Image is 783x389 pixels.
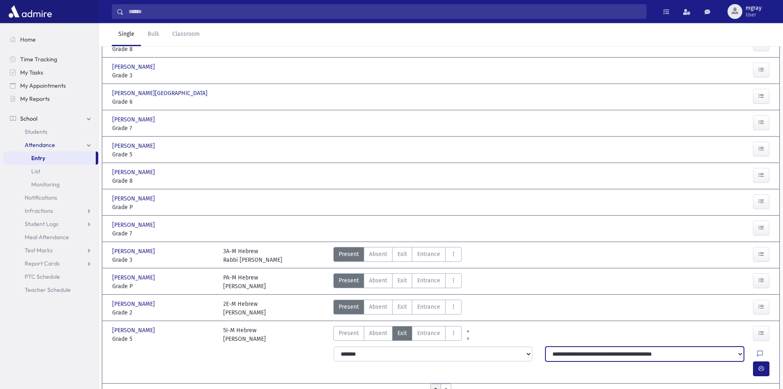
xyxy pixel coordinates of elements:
span: School [20,115,37,122]
span: Grade 6 [112,98,215,106]
span: Monitoring [31,181,60,188]
span: Absent [369,303,387,311]
span: List [31,168,40,175]
a: Bulk [141,23,166,46]
a: Infractions [3,204,98,217]
a: Report Cards [3,257,98,270]
span: Entrance [417,276,440,285]
span: Report Cards [25,260,60,267]
a: My Tasks [3,66,98,79]
span: Present [339,276,359,285]
span: Grade 5 [112,335,215,343]
a: Monitoring [3,178,98,191]
span: Notifications [25,194,57,201]
a: Notifications [3,191,98,204]
span: Student Logs [25,220,58,228]
span: Exit [397,329,407,338]
a: Home [3,33,98,46]
a: Attendance [3,138,98,151]
span: Grade 3 [112,256,215,264]
input: Search [124,4,646,19]
div: AttTypes [333,326,462,343]
span: [PERSON_NAME] [112,115,157,124]
div: AttTypes [333,247,462,264]
span: Grade 8 [112,45,215,54]
span: [PERSON_NAME] [112,168,157,177]
span: Time Tracking [20,56,57,63]
span: Exit [397,276,407,285]
span: Attendance [25,141,55,149]
span: Grade 5 [112,150,215,159]
span: Grade 7 [112,229,215,238]
a: Entry [3,151,96,165]
a: Single [112,23,141,46]
span: User [746,12,762,18]
span: Grade P [112,282,215,291]
span: Students [25,128,47,135]
div: 2E-M Hebrew [PERSON_NAME] [223,300,266,317]
span: Exit [397,250,407,259]
span: Infractions [25,207,53,214]
span: Grade 3 [112,71,215,80]
div: 5I-M Hebrew [PERSON_NAME] [223,326,266,343]
span: [PERSON_NAME] [112,194,157,203]
span: Entrance [417,303,440,311]
span: Home [20,36,36,43]
span: Teacher Schedule [25,286,71,293]
div: AttTypes [333,300,462,317]
span: Absent [369,329,387,338]
span: [PERSON_NAME] [112,300,157,308]
span: Meal Attendance [25,233,69,241]
span: [PERSON_NAME] [112,63,157,71]
span: Test Marks [25,247,53,254]
a: Students [3,125,98,138]
span: [PERSON_NAME] [112,326,157,335]
span: PTC Schedule [25,273,60,280]
div: AttTypes [333,273,462,291]
span: Grade P [112,203,215,212]
span: Entrance [417,250,440,259]
span: Present [339,303,359,311]
span: [PERSON_NAME] [112,142,157,150]
span: Absent [369,276,387,285]
div: 3A-M Hebrew Rabbi [PERSON_NAME] [223,247,282,264]
span: mgray [746,5,762,12]
a: List [3,165,98,178]
span: Grade 2 [112,308,215,317]
a: Classroom [166,23,206,46]
span: Exit [397,303,407,311]
a: Test Marks [3,244,98,257]
span: My Tasks [20,69,43,76]
span: Grade 7 [112,124,215,133]
a: PTC Schedule [3,270,98,283]
span: [PERSON_NAME] [112,221,157,229]
img: AdmirePro [7,3,54,20]
span: [PERSON_NAME] [112,247,157,256]
span: Entry [31,154,45,162]
span: [PERSON_NAME][GEOGRAPHIC_DATA] [112,89,209,98]
span: Absent [369,250,387,259]
a: Teacher Schedule [3,283,98,296]
a: My Reports [3,92,98,105]
span: Present [339,329,359,338]
a: My Appointments [3,79,98,92]
a: Meal Attendance [3,231,98,244]
div: PA-M Hebrew [PERSON_NAME] [223,273,266,291]
span: My Appointments [20,82,66,89]
span: Entrance [417,329,440,338]
a: Time Tracking [3,53,98,66]
span: Grade 8 [112,177,215,185]
a: Student Logs [3,217,98,231]
span: Present [339,250,359,259]
span: My Reports [20,95,50,102]
span: [PERSON_NAME] [112,273,157,282]
a: School [3,112,98,125]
